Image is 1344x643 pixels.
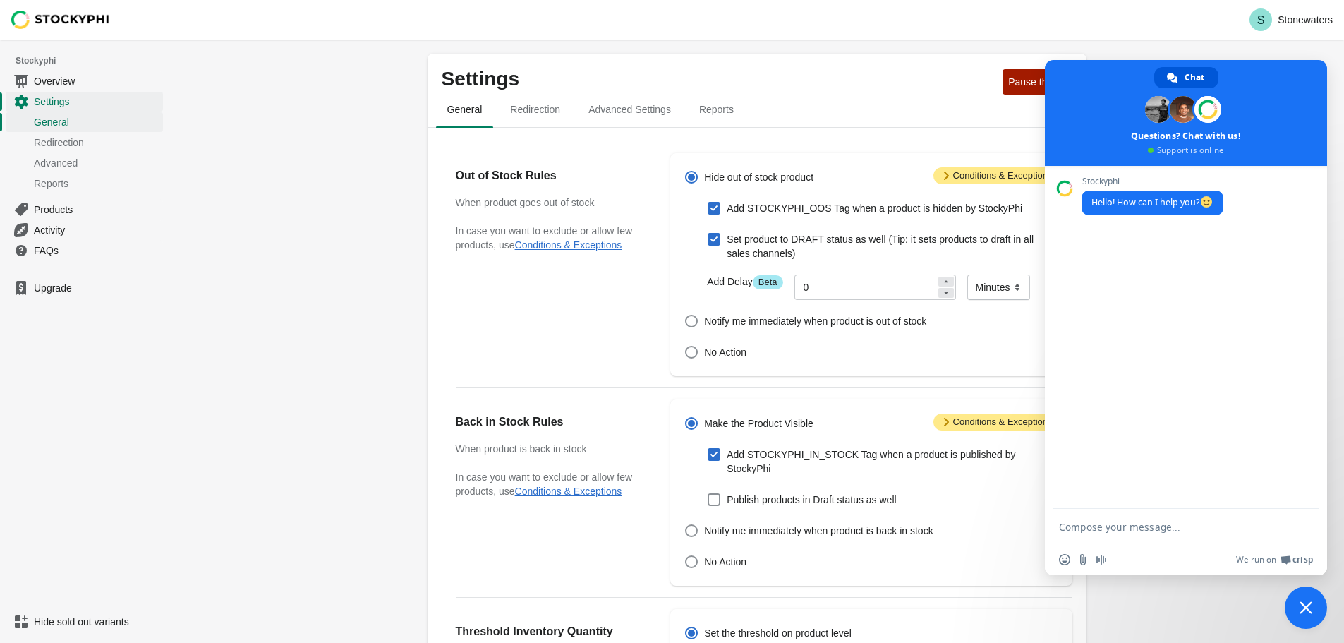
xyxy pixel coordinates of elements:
span: Audio message [1096,554,1107,565]
p: Settings [442,68,998,90]
a: Activity [6,220,163,240]
a: Reports [6,173,163,193]
span: Insert an emoji [1059,554,1070,565]
span: Hello! How can I help you? [1091,196,1213,208]
a: Advanced [6,152,163,173]
span: No Action [704,345,746,359]
span: Publish products in Draft status as well [727,493,896,507]
span: Crisp [1292,554,1313,565]
span: Conditions & Exceptions [933,414,1058,431]
span: Make the Product Visible [704,416,813,431]
span: Settings [34,95,160,109]
a: General [6,112,163,132]
p: In case you want to exclude or allow few products, use [456,224,643,252]
textarea: Compose your message... [1059,509,1285,544]
span: Activity [34,223,160,237]
span: Advanced [34,156,160,170]
h2: Out of Stock Rules [456,167,643,184]
span: General [34,115,160,129]
a: Close chat [1285,587,1327,629]
span: Upgrade [34,281,160,295]
h2: Threshold Inventory Quantity [456,623,643,640]
span: We run on [1236,554,1276,565]
span: Avatar with initials S [1249,8,1272,31]
text: S [1257,14,1265,26]
span: Chat [1185,67,1204,88]
span: Notify me immediately when product is out of stock [704,314,926,328]
button: Advanced settings [574,91,685,128]
span: Reports [688,97,745,122]
span: Advanced Settings [577,97,682,122]
span: Beta [753,275,783,289]
button: Conditions & Exceptions [515,486,622,497]
h3: When product goes out of stock [456,196,643,210]
button: Pause the app [1003,69,1077,95]
a: Redirection [6,132,163,152]
button: reports [685,91,748,128]
span: Redirection [34,136,160,150]
img: Stockyphi [11,11,110,29]
span: Add STOCKYPHI_IN_STOCK Tag when a product is published by StockyPhi [727,447,1058,476]
a: We run onCrisp [1236,554,1313,565]
a: Chat [1154,67,1218,88]
span: Reports [34,176,160,191]
span: No Action [704,555,746,569]
span: Set the threshold on product level [704,626,852,640]
h3: When product is back in stock [456,442,643,456]
label: Add Delay [707,275,782,289]
span: Add STOCKYPHI_OOS Tag when a product is hidden by StockyPhi [727,201,1022,215]
span: Notify me immediately when product is back in stock [704,524,933,538]
span: Send a file [1077,554,1089,565]
span: Stockyphi [16,54,169,68]
span: Hide sold out variants [34,615,160,629]
button: general [433,91,497,128]
span: Conditions & Exceptions [933,167,1058,184]
span: Products [34,203,160,217]
span: Hide out of stock product [704,170,813,184]
span: Redirection [499,97,571,122]
span: Stockyphi [1082,176,1223,186]
a: Upgrade [6,278,163,298]
a: FAQs [6,240,163,260]
span: FAQs [34,244,160,258]
a: Overview [6,71,163,91]
span: General [436,97,494,122]
p: In case you want to exclude or allow few products, use [456,470,643,498]
a: Settings [6,91,163,112]
span: Overview [34,74,160,88]
a: Hide sold out variants [6,612,163,632]
p: Stonewaters [1278,14,1333,25]
h2: Back in Stock Rules [456,414,643,431]
span: Set product to DRAFT status as well (Tip: it sets products to draft in all sales channels) [727,232,1058,260]
button: Avatar with initials SStonewaters [1244,6,1338,34]
span: Pause the app [1008,76,1072,88]
a: Products [6,199,163,220]
button: redirection [496,91,574,128]
button: Conditions & Exceptions [515,239,622,251]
